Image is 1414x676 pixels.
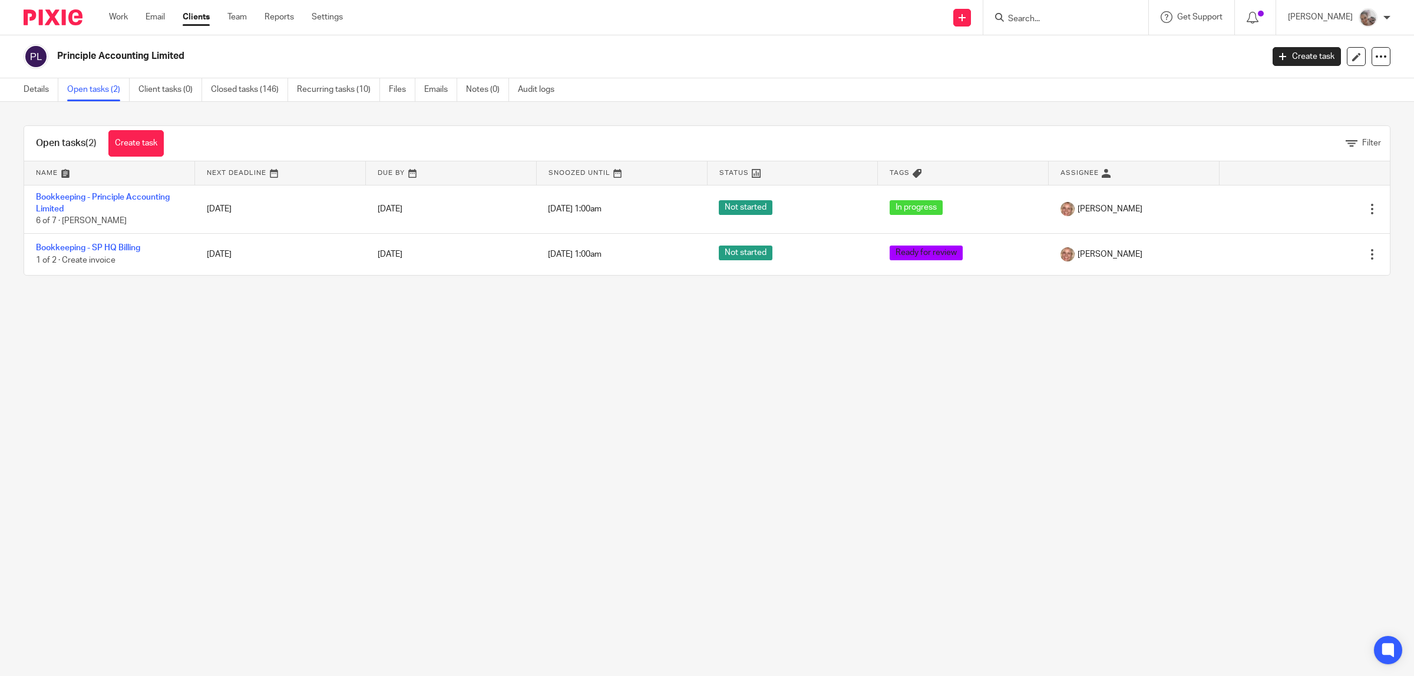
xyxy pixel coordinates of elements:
input: Search [1007,14,1113,25]
img: SJ.jpg [1060,247,1075,261]
h2: Principle Accounting Limited [57,50,1015,62]
span: 1 of 2 · Create invoice [36,256,115,264]
span: Get Support [1177,13,1223,21]
span: (2) [85,138,97,148]
span: [PERSON_NAME] [1078,203,1142,215]
a: Reports [265,11,294,23]
span: Status [719,170,749,176]
a: Clients [183,11,210,23]
a: Settings [312,11,343,23]
a: Audit logs [518,78,563,101]
a: Bookkeeping - Principle Accounting Limited [36,193,170,213]
span: Not started [719,246,772,260]
span: [DATE] 1:00am [548,250,602,259]
span: [DATE] 1:00am [548,205,602,213]
span: In progress [890,200,943,215]
a: Emails [424,78,457,101]
a: Closed tasks (146) [211,78,288,101]
img: me.jpg [1359,8,1377,27]
td: [DATE] [195,233,366,275]
span: Not started [719,200,772,215]
a: Open tasks (2) [67,78,130,101]
td: [DATE] [195,185,366,233]
a: Client tasks (0) [138,78,202,101]
a: Notes (0) [466,78,509,101]
h1: Open tasks [36,137,97,150]
span: Tags [890,170,910,176]
span: Filter [1362,139,1381,147]
a: Work [109,11,128,23]
span: [DATE] [378,205,402,213]
a: Files [389,78,415,101]
span: Snoozed Until [549,170,610,176]
a: Recurring tasks (10) [297,78,380,101]
p: [PERSON_NAME] [1288,11,1353,23]
a: Details [24,78,58,101]
a: Bookkeeping - SP HQ Billing [36,244,140,252]
a: Create task [108,130,164,157]
img: svg%3E [24,44,48,69]
a: Team [227,11,247,23]
span: [PERSON_NAME] [1078,248,1142,260]
a: Email [146,11,165,23]
a: Create task [1273,47,1341,66]
span: Ready for review [890,246,963,260]
span: 6 of 7 · [PERSON_NAME] [36,217,127,225]
img: SJ.jpg [1060,202,1075,216]
span: [DATE] [378,250,402,259]
img: Pixie [24,9,82,25]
